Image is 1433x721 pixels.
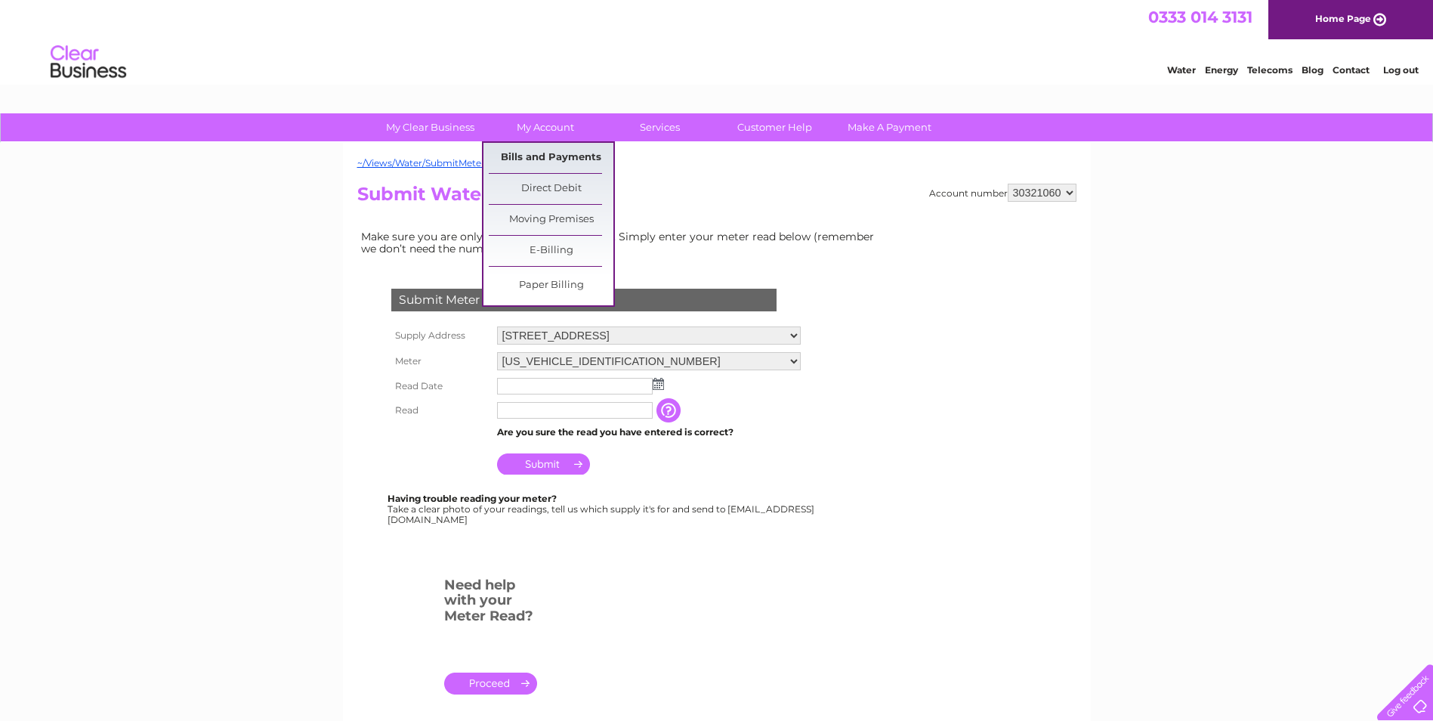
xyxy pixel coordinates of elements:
[444,574,537,632] h3: Need help with your Meter Read?
[483,113,607,141] a: My Account
[598,113,722,141] a: Services
[493,422,805,442] td: Are you sure the read you have entered is correct?
[489,236,613,266] a: E-Billing
[1148,8,1252,26] a: 0333 014 3131
[1302,64,1323,76] a: Blog
[653,378,664,390] img: ...
[388,348,493,374] th: Meter
[391,289,777,311] div: Submit Meter Read
[656,398,684,422] input: Information
[489,174,613,204] a: Direct Debit
[489,205,613,235] a: Moving Premises
[50,39,127,85] img: logo.png
[827,113,952,141] a: Make A Payment
[357,227,886,258] td: Make sure you are only paying for what you use. Simply enter your meter read below (remember we d...
[368,113,493,141] a: My Clear Business
[357,184,1076,212] h2: Submit Water Meter Read
[1333,64,1370,76] a: Contact
[360,8,1074,73] div: Clear Business is a trading name of Verastar Limited (registered in [GEOGRAPHIC_DATA] No. 3667643...
[1247,64,1292,76] a: Telecoms
[712,113,837,141] a: Customer Help
[1205,64,1238,76] a: Energy
[497,453,590,475] input: Submit
[388,494,817,525] div: Take a clear photo of your readings, tell us which supply it's for and send to [EMAIL_ADDRESS][DO...
[929,184,1076,202] div: Account number
[357,157,542,169] a: ~/Views/Water/SubmitMeterRead.cshtml
[489,143,613,173] a: Bills and Payments
[444,673,537,695] a: .
[388,398,493,422] th: Read
[1383,64,1419,76] a: Log out
[1167,64,1196,76] a: Water
[388,374,493,398] th: Read Date
[489,271,613,301] a: Paper Billing
[388,493,557,504] b: Having trouble reading your meter?
[388,323,493,348] th: Supply Address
